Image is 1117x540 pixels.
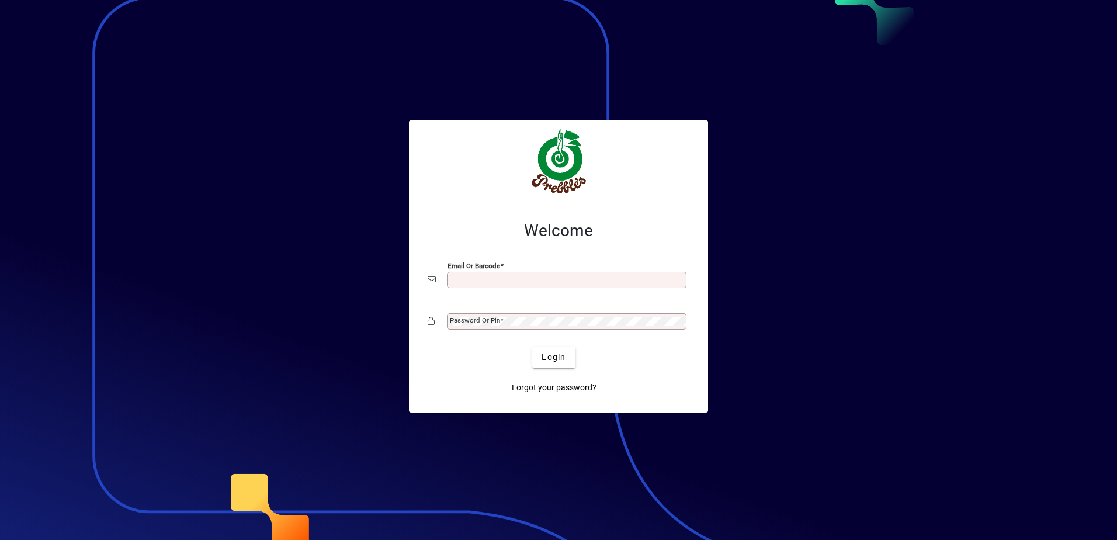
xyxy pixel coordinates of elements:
mat-label: Email or Barcode [448,261,500,269]
button: Login [532,347,575,368]
span: Login [542,351,566,364]
mat-label: Password or Pin [450,316,500,324]
span: Forgot your password? [512,382,596,394]
h2: Welcome [428,221,689,241]
a: Forgot your password? [507,378,601,399]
